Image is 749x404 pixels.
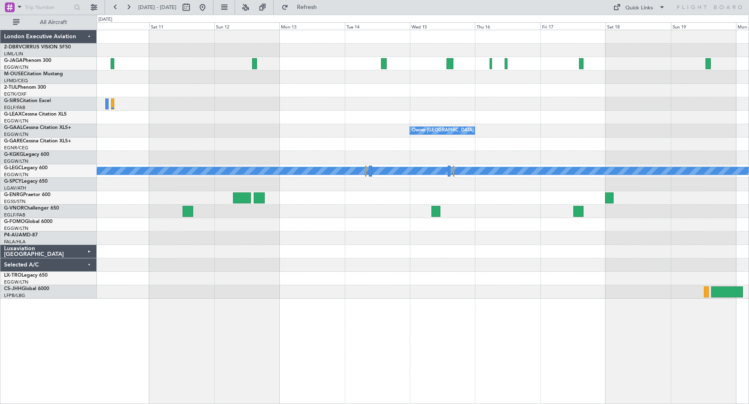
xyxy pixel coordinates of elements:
[4,112,22,117] span: G-LEAX
[4,166,22,170] span: G-LEGC
[278,1,327,14] button: Refresh
[290,4,324,10] span: Refresh
[4,125,71,130] a: G-GAALCessna Citation XLS+
[4,225,28,231] a: EGGW/LTN
[4,64,28,70] a: EGGW/LTN
[4,125,23,130] span: G-GAAL
[4,72,63,76] a: M-OUSECitation Mustang
[9,16,88,29] button: All Aircraft
[4,112,67,117] a: G-LEAXCessna Citation XLS
[279,22,344,30] div: Mon 13
[4,152,23,157] span: G-KGKG
[4,192,50,197] a: G-ENRGPraetor 600
[4,212,25,218] a: EGLF/FAB
[671,22,736,30] div: Sun 19
[4,293,25,299] a: LFPB/LBG
[4,85,46,90] a: 2-TIJLPhenom 300
[4,286,22,291] span: CS-JHH
[4,51,23,57] a: LIML/LIN
[4,219,52,224] a: G-FOMOGlobal 6000
[214,22,279,30] div: Sun 12
[4,45,71,50] a: 2-DBRVCIRRUS VISION SF50
[4,172,28,178] a: EGGW/LTN
[4,118,28,124] a: EGGW/LTN
[540,22,605,30] div: Fri 17
[4,58,51,63] a: G-JAGAPhenom 300
[4,166,48,170] a: G-LEGCLegacy 600
[4,45,22,50] span: 2-DBRV
[4,286,49,291] a: CS-JHHGlobal 6000
[4,85,17,90] span: 2-TIJL
[4,105,25,111] a: EGLF/FAB
[4,279,28,285] a: EGGW/LTN
[4,72,24,76] span: M-OUSE
[345,22,410,30] div: Tue 14
[4,192,23,197] span: G-ENRG
[4,179,22,184] span: G-SPCY
[4,158,28,164] a: EGGW/LTN
[4,233,22,238] span: P4-AUA
[4,78,28,84] a: LFMD/CEQ
[4,145,28,151] a: EGNR/CEG
[21,20,86,25] span: All Aircraft
[4,273,22,278] span: LX-TRO
[609,1,669,14] button: Quick Links
[4,152,49,157] a: G-KGKGLegacy 600
[4,239,26,245] a: FALA/HLA
[625,4,653,12] div: Quick Links
[4,219,25,224] span: G-FOMO
[4,199,26,205] a: EGSS/STN
[410,22,475,30] div: Wed 15
[4,131,28,138] a: EGGW/LTN
[84,22,149,30] div: Fri 10
[4,139,71,144] a: G-GARECessna Citation XLS+
[4,273,48,278] a: LX-TROLegacy 650
[4,139,23,144] span: G-GARE
[4,206,59,211] a: G-VNORChallenger 650
[4,58,23,63] span: G-JAGA
[605,22,671,30] div: Sat 18
[138,4,176,11] span: [DATE] - [DATE]
[4,98,20,103] span: G-SIRS
[98,16,112,23] div: [DATE]
[149,22,214,30] div: Sat 11
[475,22,540,30] div: Thu 16
[4,91,26,97] a: EGTK/OXF
[4,98,51,103] a: G-SIRSCitation Excel
[4,185,26,191] a: LGAV/ATH
[25,1,72,13] input: Trip Number
[4,179,48,184] a: G-SPCYLegacy 650
[4,233,38,238] a: P4-AUAMD-87
[412,124,524,137] div: Owner [GEOGRAPHIC_DATA] ([GEOGRAPHIC_DATA])
[4,206,24,211] span: G-VNOR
